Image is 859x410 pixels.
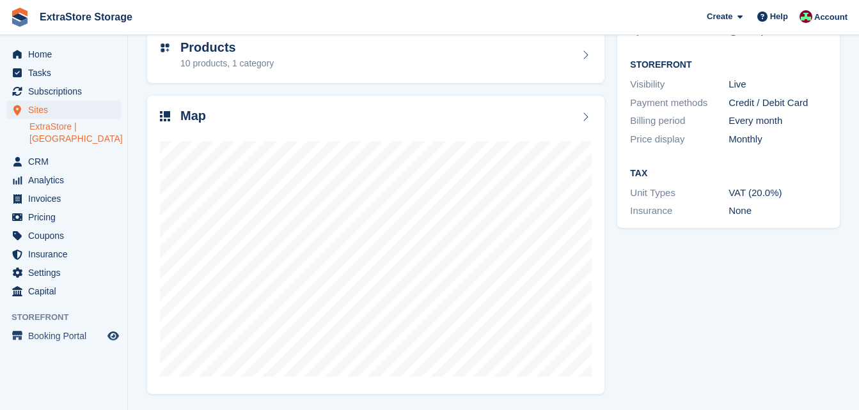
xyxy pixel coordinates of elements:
[180,57,274,70] div: 10 products, 1 category
[6,282,121,300] a: menu
[28,264,105,282] span: Settings
[729,114,827,128] div: Every month
[6,171,121,189] a: menu
[160,43,170,53] img: custom-product-icn-752c56ca05d30b4aa98f6f15887a0e09747e85b44ffffa43cff429088544963d.svg
[180,109,206,123] h2: Map
[28,101,105,119] span: Sites
[12,311,127,324] span: Storefront
[770,10,788,23] span: Help
[28,227,105,245] span: Coupons
[28,190,105,208] span: Invoices
[28,171,105,189] span: Analytics
[729,204,827,218] div: None
[707,10,732,23] span: Create
[180,40,274,55] h2: Products
[6,264,121,282] a: menu
[630,60,827,70] h2: Storefront
[29,121,121,145] a: ExtraStore | [GEOGRAPHIC_DATA]
[6,153,121,171] a: menu
[28,327,105,345] span: Booking Portal
[28,64,105,82] span: Tasks
[28,45,105,63] span: Home
[6,245,121,263] a: menu
[28,208,105,226] span: Pricing
[800,10,812,23] img: Chelsea Parker
[6,327,121,345] a: menu
[6,227,121,245] a: menu
[729,77,827,92] div: Live
[729,186,827,201] div: VAT (20.0%)
[630,169,827,179] h2: Tax
[28,153,105,171] span: CRM
[6,82,121,100] a: menu
[6,101,121,119] a: menu
[35,6,138,27] a: ExtraStore Storage
[106,328,121,344] a: Preview store
[160,111,170,121] img: map-icn-33ee37083ee616e46c38cad1a60f524a97daa1e2b2c8c0bc3eb3415660979fc1.svg
[28,82,105,100] span: Subscriptions
[147,96,604,394] a: Map
[630,186,729,201] div: Unit Types
[630,96,729,110] div: Payment methods
[814,11,847,24] span: Account
[6,64,121,82] a: menu
[6,45,121,63] a: menu
[630,132,729,147] div: Price display
[6,190,121,208] a: menu
[147,27,604,84] a: Products 10 products, 1 category
[28,282,105,300] span: Capital
[630,204,729,218] div: Insurance
[630,114,729,128] div: Billing period
[10,8,29,27] img: stora-icon-8386f47178a22dfd0bd8f6a31ec36ba5ce8667c1dd55bd0f319d3a0aa187defe.svg
[729,96,827,110] div: Credit / Debit Card
[28,245,105,263] span: Insurance
[630,77,729,92] div: Visibility
[6,208,121,226] a: menu
[729,132,827,147] div: Monthly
